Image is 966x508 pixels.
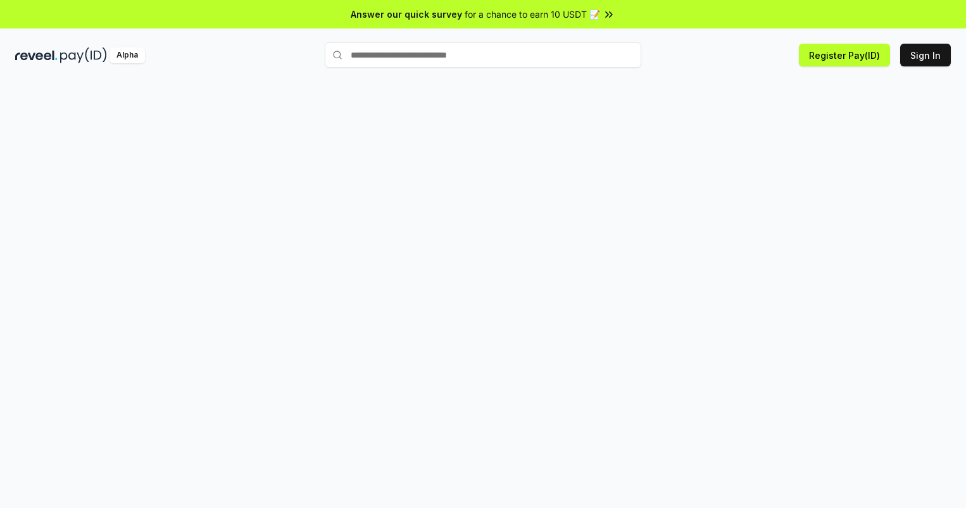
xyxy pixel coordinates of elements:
[799,44,890,66] button: Register Pay(ID)
[60,47,107,63] img: pay_id
[110,47,145,63] div: Alpha
[900,44,951,66] button: Sign In
[15,47,58,63] img: reveel_dark
[465,8,600,21] span: for a chance to earn 10 USDT 📝
[351,8,462,21] span: Answer our quick survey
